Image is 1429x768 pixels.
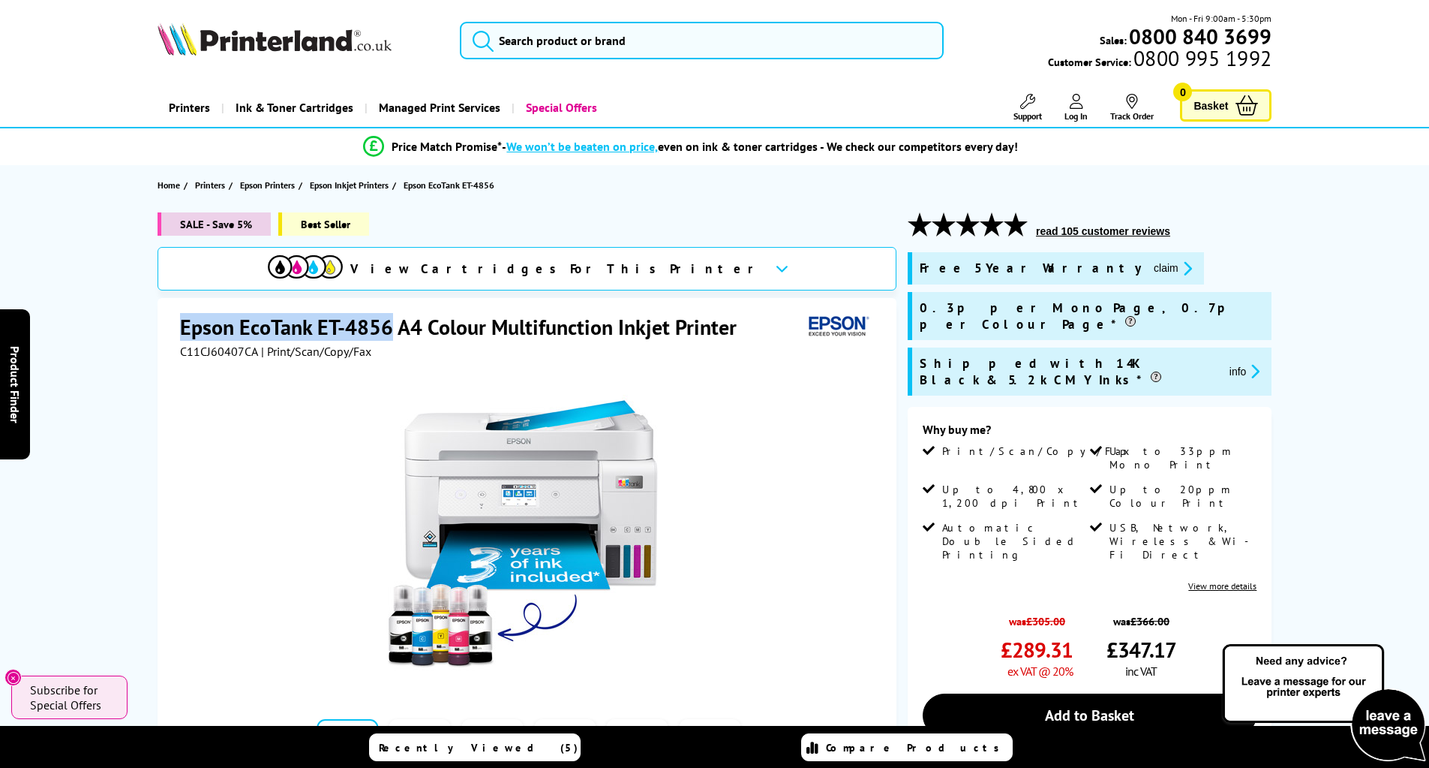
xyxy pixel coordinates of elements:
[923,694,1256,737] a: Add to Basket
[920,355,1217,388] span: Shipped with 14K Black & 5.2k CMY Inks*
[158,23,392,56] img: Printerland Logo
[261,344,371,359] span: | Print/Scan/Copy/Fax
[369,733,581,761] a: Recently Viewed (5)
[1001,607,1073,628] span: was
[404,177,498,193] a: Epson EcoTank ET-4856
[1130,614,1169,628] strike: £366.00
[1026,614,1065,628] strike: £305.00
[512,89,608,127] a: Special Offers
[1007,664,1073,679] span: ex VAT @ 20%
[158,177,180,193] span: Home
[803,313,872,341] img: Epson
[923,422,1256,444] div: Why buy me?
[1064,110,1088,122] span: Log In
[180,344,258,359] span: C11CJ60407CA
[506,139,658,154] span: We won’t be beaten on price,
[1180,89,1271,122] a: Basket 0
[1031,224,1175,238] button: read 105 customer reviews
[1125,664,1157,679] span: inc VAT
[221,89,365,127] a: Ink & Toner Cartridges
[382,389,676,683] img: Epson EcoTank ET-4856
[1129,23,1271,50] b: 0800 840 3699
[1106,607,1176,628] span: was
[460,22,944,59] input: Search product or brand
[1013,94,1042,122] a: Support
[268,255,343,279] img: cmyk-icon.svg
[122,134,1260,160] li: modal_Promise
[195,177,229,193] a: Printers
[1219,642,1429,765] img: Open Live Chat window
[826,741,1007,754] span: Compare Products
[310,177,392,193] a: Epson Inkjet Printers
[1106,636,1176,664] span: £347.17
[1109,483,1253,510] span: Up to 20ppm Colour Print
[1100,33,1127,47] span: Sales:
[5,669,22,686] button: Close
[379,741,578,754] span: Recently Viewed (5)
[920,300,1264,333] span: 0.3p per Mono Page, 0.7p per Colour Page*
[1127,29,1271,44] a: 0800 840 3699
[1173,83,1192,101] span: 0
[350,261,763,277] span: View Cartridges For This Printer
[240,177,295,193] span: Epson Printers
[236,89,353,127] span: Ink & Toner Cartridges
[278,212,369,236] span: Best Seller
[1188,580,1256,592] a: View more details
[180,313,752,341] h1: Epson EcoTank ET-4856 A4 Colour Multifunction Inkjet Printer
[920,260,1142,277] span: Free 5 Year Warranty
[1013,110,1042,122] span: Support
[1225,363,1265,380] button: promo-description
[1193,95,1228,116] span: Basket
[942,444,1135,458] span: Print/Scan/Copy/Fax
[158,89,221,127] a: Printers
[158,212,271,236] span: SALE - Save 5%
[1064,94,1088,122] a: Log In
[30,682,113,712] span: Subscribe for Special Offers
[158,23,442,59] a: Printerland Logo
[195,177,225,193] span: Printers
[1048,51,1271,69] span: Customer Service:
[8,345,23,423] span: Product Finder
[404,177,494,193] span: Epson EcoTank ET-4856
[801,733,1013,761] a: Compare Products
[502,139,1018,154] div: - even on ink & toner cartridges - We check our competitors every day!
[942,521,1086,562] span: Automatic Double Sided Printing
[1149,260,1196,277] button: promo-description
[1109,521,1253,562] span: USB, Network, Wireless & Wi-Fi Direct
[158,177,184,193] a: Home
[392,139,502,154] span: Price Match Promise*
[1110,94,1154,122] a: Track Order
[942,483,1086,510] span: Up to 4,800 x 1,200 dpi Print
[1171,11,1271,26] span: Mon - Fri 9:00am - 5:30pm
[240,177,299,193] a: Epson Printers
[365,89,512,127] a: Managed Print Services
[1131,51,1271,65] span: 0800 995 1992
[1001,636,1073,664] span: £289.31
[310,177,389,193] span: Epson Inkjet Printers
[1109,444,1253,471] span: Up to 33ppm Mono Print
